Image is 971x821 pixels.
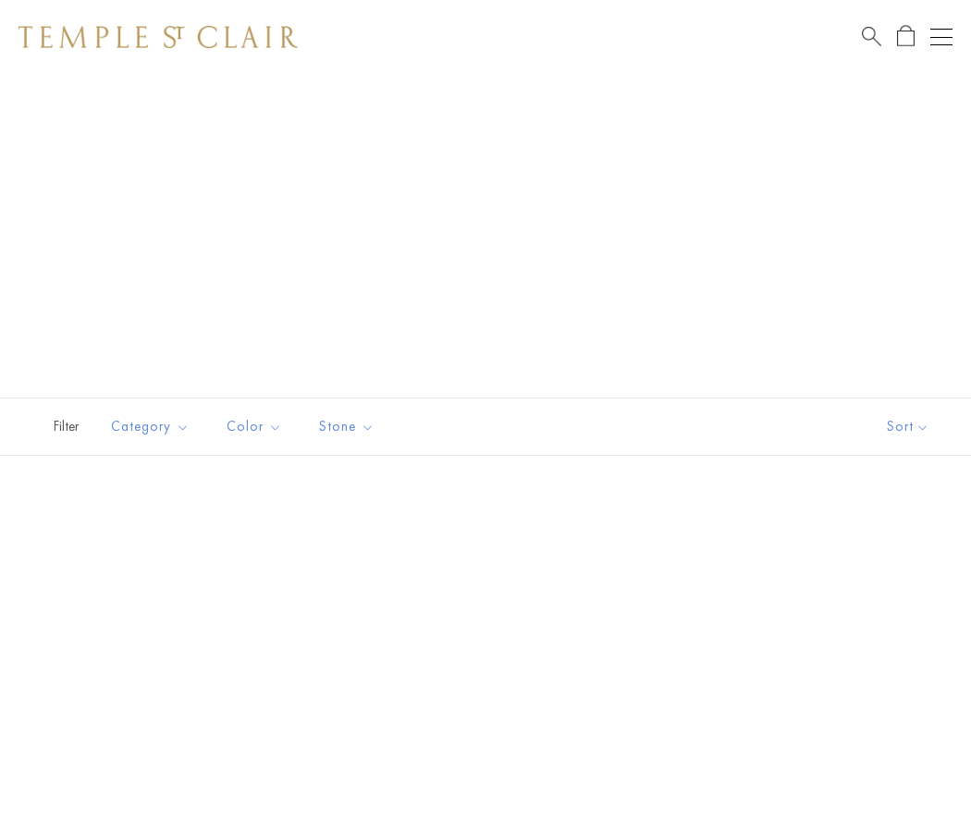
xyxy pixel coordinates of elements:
[97,406,203,447] button: Category
[217,415,296,438] span: Color
[305,406,388,447] button: Stone
[897,25,915,48] a: Open Shopping Bag
[862,25,881,48] a: Search
[18,26,298,48] img: Temple St. Clair
[310,415,388,438] span: Stone
[102,415,203,438] span: Category
[930,26,953,48] button: Open navigation
[845,398,971,455] button: Show sort by
[213,406,296,447] button: Color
